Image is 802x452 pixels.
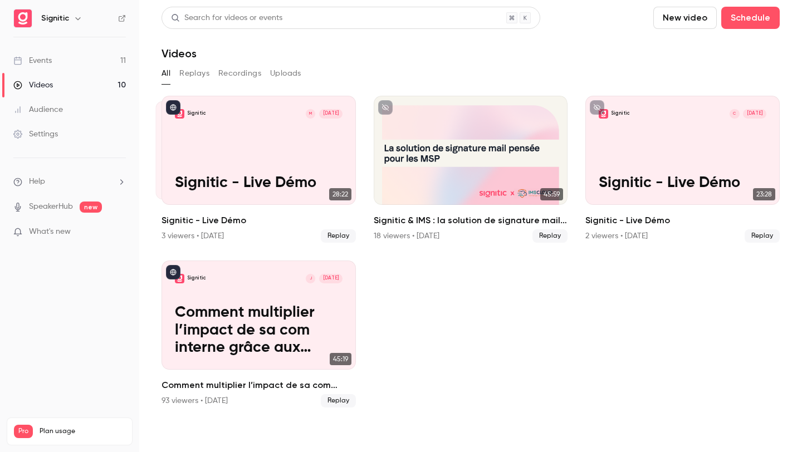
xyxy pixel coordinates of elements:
div: 3 viewers • [DATE] [162,230,224,242]
p: Signitic [188,110,206,117]
span: What's new [29,226,71,238]
div: 18 viewers • [DATE] [374,230,439,242]
div: Events [13,55,52,66]
div: Settings [13,129,58,140]
div: 2 viewers • [DATE] [585,230,648,242]
h2: Comment multiplier l’impact de sa com interne grâce aux signatures mail. [162,379,356,392]
div: Search for videos or events [171,12,282,24]
span: Replay [321,394,356,407]
div: J [305,273,316,284]
span: [DATE] [743,109,766,119]
div: M [305,109,316,119]
h2: Signitic - Live Démo [162,214,356,227]
button: All [162,65,170,82]
button: Uploads [270,65,301,82]
button: New video [653,7,717,29]
button: Replays [179,65,209,82]
li: Signitic & IMS : la solution de signature mail pensée pour les MSP [374,96,568,243]
ul: Videos [162,96,780,407]
a: SpeakerHub [29,201,73,213]
span: [DATE] [319,274,343,283]
button: Schedule [721,7,780,29]
h6: Signitic [41,13,69,24]
span: Replay [532,229,568,243]
p: Comment multiplier l’impact de sa com interne grâce aux signatures mail. [175,304,343,357]
span: 23:28 [753,188,775,200]
span: Pro [14,425,33,438]
button: unpublished [590,100,604,115]
div: C [729,109,740,119]
span: Replay [745,229,780,243]
li: Signitic - Live Démo [585,96,780,243]
li: help-dropdown-opener [13,176,126,188]
button: Recordings [218,65,261,82]
span: Replay [321,229,356,243]
li: Signitic - Live Démo [162,96,356,243]
a: Signitic - Live DémoSigniticC[DATE]Signitic - Live Démo23:28Signitic - Live Démo2 viewers • [DATE... [585,96,780,243]
button: unpublished [378,100,393,115]
div: 93 viewers • [DATE] [162,395,228,406]
button: published [166,265,180,279]
a: Comment multiplier l’impact de sa com interne grâce aux signatures mail.SigniticJ[DATE]Comment mu... [162,261,356,407]
section: Videos [162,7,780,445]
img: Signitic [14,9,32,27]
a: Signitic - Live DémoSigniticM[DATE]Signitic - Live Démo28:22Signitic - Live DémoSigniticM[DATE]Si... [162,96,356,243]
button: published [166,100,180,115]
div: Audience [13,104,63,115]
span: 28:22 [329,188,351,200]
p: Signitic - Live Démo [599,174,767,192]
span: Plan usage [40,427,125,436]
h2: Signitic & IMS : la solution de signature mail pensée pour les MSP [374,214,568,227]
p: Signitic [188,275,206,282]
span: 45:19 [330,353,351,365]
span: Help [29,176,45,188]
li: Comment multiplier l’impact de sa com interne grâce aux signatures mail. [162,261,356,407]
span: [DATE] [319,109,343,119]
span: 45:59 [540,188,563,200]
p: Signitic [612,110,629,117]
h2: Signitic - Live Démo [585,214,780,227]
span: new [80,202,102,213]
h1: Videos [162,47,197,60]
div: Videos [13,80,53,91]
p: Signitic - Live Démo [175,174,343,192]
a: 45:59Signitic & IMS : la solution de signature mail pensée pour les MSP18 viewers • [DATE]Replay [374,96,568,243]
